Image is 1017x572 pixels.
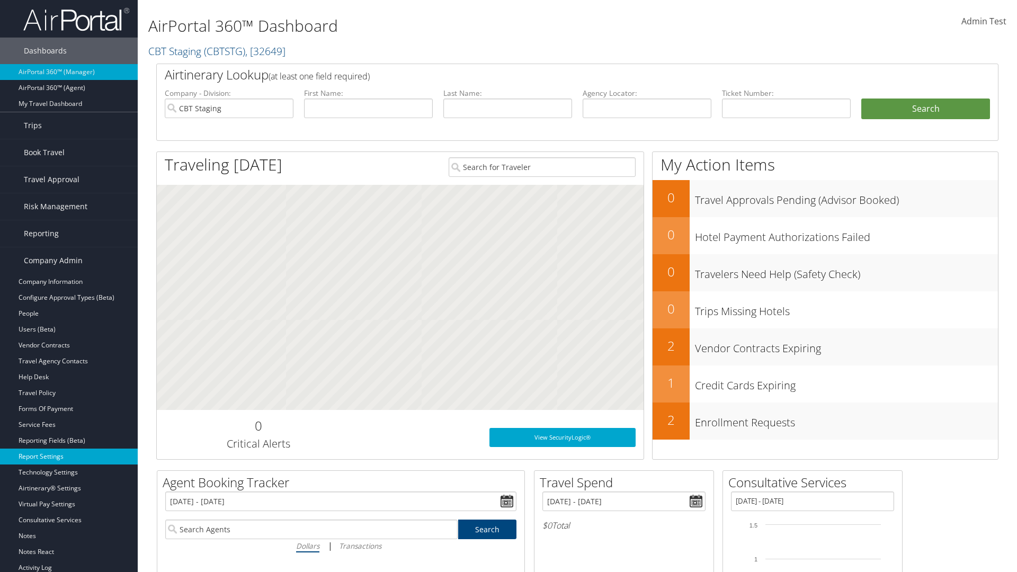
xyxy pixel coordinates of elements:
a: CBT Staging [148,44,286,58]
label: Ticket Number: [722,88,851,99]
h3: Travel Approvals Pending (Advisor Booked) [695,187,998,208]
label: Agency Locator: [583,88,711,99]
h3: Trips Missing Hotels [695,299,998,319]
h2: Agent Booking Tracker [163,473,524,491]
span: Risk Management [24,193,87,220]
a: 0Travelers Need Help (Safety Check) [653,254,998,291]
input: Search Agents [165,520,458,539]
span: , [ 32649 ] [245,44,286,58]
h2: Travel Spend [540,473,713,491]
h2: 0 [653,263,690,281]
label: Company - Division: [165,88,293,99]
h2: Airtinerary Lookup [165,66,920,84]
span: ( CBTSTG ) [204,44,245,58]
h3: Enrollment Requests [695,410,998,430]
label: First Name: [304,88,433,99]
a: 0Hotel Payment Authorizations Failed [653,217,998,254]
a: 1Credit Cards Expiring [653,365,998,403]
h3: Hotel Payment Authorizations Failed [695,225,998,245]
h2: 1 [653,374,690,392]
h6: Total [542,520,706,531]
span: Book Travel [24,139,65,166]
a: 2Vendor Contracts Expiring [653,328,998,365]
label: Last Name: [443,88,572,99]
h2: 0 [653,226,690,244]
a: View SecurityLogic® [489,428,636,447]
span: Admin Test [961,15,1006,27]
div: | [165,539,516,552]
a: 0Travel Approvals Pending (Advisor Booked) [653,180,998,217]
tspan: 1.5 [750,522,757,529]
button: Search [861,99,990,120]
a: Admin Test [961,5,1006,38]
span: Reporting [24,220,59,247]
span: Trips [24,112,42,139]
a: Search [458,520,517,539]
h2: 0 [165,417,352,435]
h2: 0 [653,189,690,207]
i: Dollars [296,541,319,551]
a: 0Trips Missing Hotels [653,291,998,328]
tspan: 1 [754,556,757,562]
span: $0 [542,520,552,531]
h2: 2 [653,337,690,355]
input: Search for Traveler [449,157,636,177]
h1: Traveling [DATE] [165,154,282,176]
h2: Consultative Services [728,473,902,491]
h1: My Action Items [653,154,998,176]
span: Travel Approval [24,166,79,193]
span: Company Admin [24,247,83,274]
h3: Travelers Need Help (Safety Check) [695,262,998,282]
h1: AirPortal 360™ Dashboard [148,15,720,37]
h2: 0 [653,300,690,318]
h3: Vendor Contracts Expiring [695,336,998,356]
img: airportal-logo.png [23,7,129,32]
i: Transactions [339,541,381,551]
span: (at least one field required) [269,70,370,82]
h3: Credit Cards Expiring [695,373,998,393]
h2: 2 [653,411,690,429]
span: Dashboards [24,38,67,64]
h3: Critical Alerts [165,436,352,451]
a: 2Enrollment Requests [653,403,998,440]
